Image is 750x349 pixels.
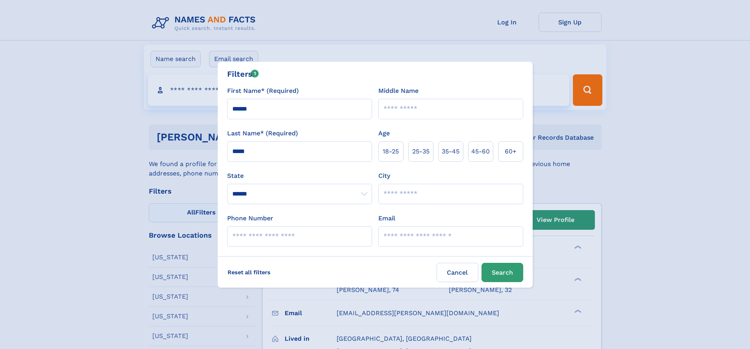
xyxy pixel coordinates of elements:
label: State [227,171,372,181]
span: 35‑45 [442,147,459,156]
label: Phone Number [227,214,273,223]
span: 25‑35 [412,147,430,156]
button: Search [481,263,523,282]
label: Reset all filters [222,263,276,282]
label: Age [378,129,390,138]
label: Email [378,214,395,223]
span: 18‑25 [383,147,399,156]
label: Last Name* (Required) [227,129,298,138]
div: Filters [227,68,259,80]
label: Cancel [437,263,478,282]
label: First Name* (Required) [227,86,299,96]
label: City [378,171,390,181]
span: 60+ [505,147,517,156]
span: 45‑60 [471,147,490,156]
label: Middle Name [378,86,419,96]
